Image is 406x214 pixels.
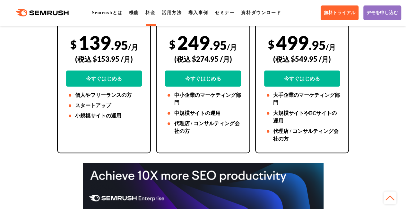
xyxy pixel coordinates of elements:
[241,10,281,15] a: 資料ダウンロード
[264,48,340,70] div: (税込 $549.95 /月)
[367,10,398,16] span: デモを申し込む
[264,127,340,143] li: 代理店 / コンサルティング会社の方
[162,10,182,15] a: 活用方法
[165,109,241,117] li: 中規模サイトの運用
[66,70,142,87] a: 今すぐはじめる
[165,31,241,87] div: 249
[165,70,241,87] a: 今すぐはじめる
[165,48,241,70] div: (税込 $274.95 /月)
[169,38,176,51] span: $
[188,10,208,15] a: 導入事例
[264,31,340,87] div: 499
[66,31,142,87] div: 139
[324,10,355,16] span: 無料トライアル
[165,120,241,135] li: 代理店 / コンサルティング会社の方
[165,91,241,107] li: 中小企業のマーケティング部門
[145,10,155,15] a: 料金
[264,70,340,87] a: 今すぐはじめる
[268,38,274,51] span: $
[264,91,340,107] li: 大手企業のマーケティング部門
[210,38,227,52] span: .95
[215,10,235,15] a: セミナー
[321,5,358,20] a: 無料トライアル
[66,91,142,99] li: 個人やフリーランスの方
[363,5,401,20] a: デモを申し込む
[326,43,336,51] span: /月
[66,48,142,70] div: (税込 $153.95 /月)
[66,112,142,120] li: 小規模サイトの運用
[66,102,142,109] li: スタートアップ
[111,38,128,52] span: .95
[70,38,77,51] span: $
[92,10,122,15] a: Semrushとは
[129,10,139,15] a: 機能
[264,109,340,125] li: 大規模サイトやECサイトの運用
[128,43,138,51] span: /月
[309,38,326,52] span: .95
[227,43,237,51] span: /月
